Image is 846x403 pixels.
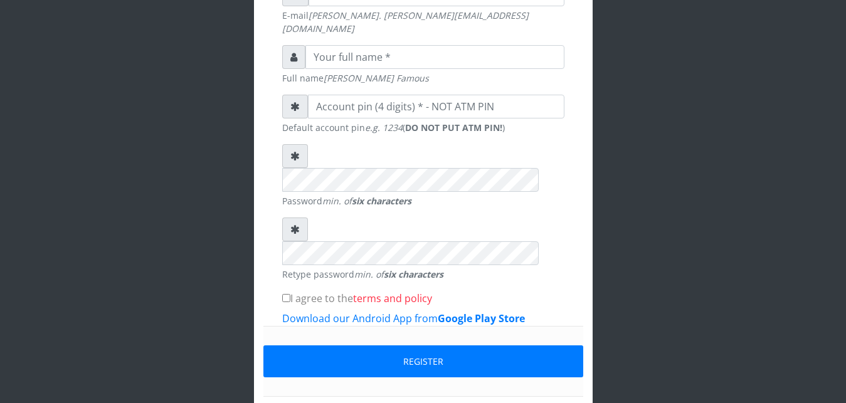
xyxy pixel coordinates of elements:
[282,71,564,85] small: Full name
[353,291,432,305] a: terms and policy
[282,9,564,35] small: E-mail
[322,195,411,207] em: min. of
[282,268,564,281] small: Retype password
[282,194,564,207] small: Password
[354,268,443,280] em: min. of
[282,294,290,302] input: I agree to theterms and policy
[405,122,502,133] b: DO NOT PUT ATM PIN!
[324,72,429,84] em: [PERSON_NAME] Famous
[384,268,443,280] strong: six characters
[282,311,525,325] a: Download our Android App fromGoogle Play Store
[305,45,564,69] input: Your full name *
[282,121,564,134] small: Default account pin ( )
[282,291,432,306] label: I agree to the
[365,122,403,133] em: e.g. 1234
[263,345,583,377] button: Register
[438,311,525,325] b: Google Play Store
[352,195,411,207] strong: six characters
[282,9,529,34] em: [PERSON_NAME]. [PERSON_NAME][EMAIL_ADDRESS][DOMAIN_NAME]
[308,95,564,118] input: Account pin (4 digits) * - NOT ATM PIN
